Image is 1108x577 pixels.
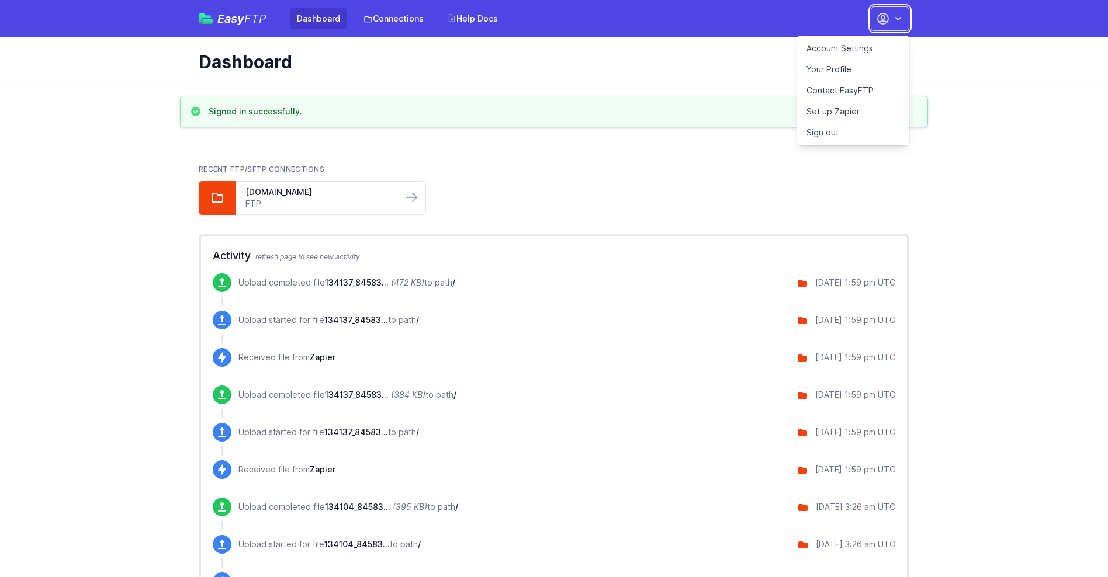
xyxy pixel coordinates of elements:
a: EasyFTP [199,13,266,25]
iframe: Drift Widget Chat Controller [1050,519,1094,563]
span: Easy [217,13,266,25]
p: Received file from [238,464,335,475]
p: Upload started for file to path [238,314,419,326]
p: Received file from [238,352,335,363]
p: Upload completed file to path [238,277,455,288]
a: Set up Zapier [797,101,909,122]
span: FTP [244,12,266,26]
a: Contact EasyFTP [797,80,909,101]
div: [DATE] 1:59 pm UTC [815,277,895,288]
i: (384 KB) [391,390,425,399]
div: [DATE] 1:59 pm UTC [815,389,895,401]
p: Upload completed file to path [238,501,458,513]
span: / [453,390,456,399]
div: [DATE] 1:59 pm UTC [815,352,895,363]
span: 134137_8458322805076_100926549_9-30-2025.zip [324,315,388,325]
a: FTP [245,198,393,210]
span: Zapier [310,464,335,474]
a: Your Profile [797,59,909,80]
a: Sign out [797,122,909,143]
span: / [418,539,421,549]
div: [DATE] 3:26 am UTC [816,538,895,550]
div: [DATE] 1:59 pm UTC [815,464,895,475]
span: 134104_8458323525972_100925042_9-30-2025.zip [324,539,390,549]
a: Help Docs [440,8,505,29]
span: 134137_8458300850516_100926548_9-30-2025.zip [325,390,389,399]
span: / [416,427,419,437]
p: Upload completed file to path [238,389,456,401]
span: Zapier [310,352,335,362]
span: 134137_8458322805076_100926549_9-30-2025.zip [325,277,389,287]
div: [DATE] 3:26 am UTC [816,501,895,513]
i: (395 KB) [393,502,427,512]
span: / [452,277,455,287]
h2: Recent FTP/SFTP Connections [199,165,909,174]
p: Upload started for file to path [238,538,421,550]
i: (472 KB) [391,277,424,287]
span: 134104_8458323525972_100925042_9-30-2025.zip [325,502,390,512]
h3: Signed in successfully. [209,106,302,117]
a: Account Settings [797,38,909,59]
span: / [455,502,458,512]
a: Connections [356,8,431,29]
a: [DOMAIN_NAME] [245,186,393,198]
p: Upload started for file to path [238,426,419,438]
div: [DATE] 1:59 pm UTC [815,314,895,326]
h2: Activity [213,248,895,264]
span: 134137_8458300850516_100926548_9-30-2025.zip [324,427,388,437]
img: easyftp_logo.png [199,13,213,24]
a: Dashboard [290,8,347,29]
span: refresh page to see new activity [255,252,360,261]
span: / [416,315,419,325]
div: [DATE] 1:59 pm UTC [815,426,895,438]
h1: Dashboard [199,51,900,72]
